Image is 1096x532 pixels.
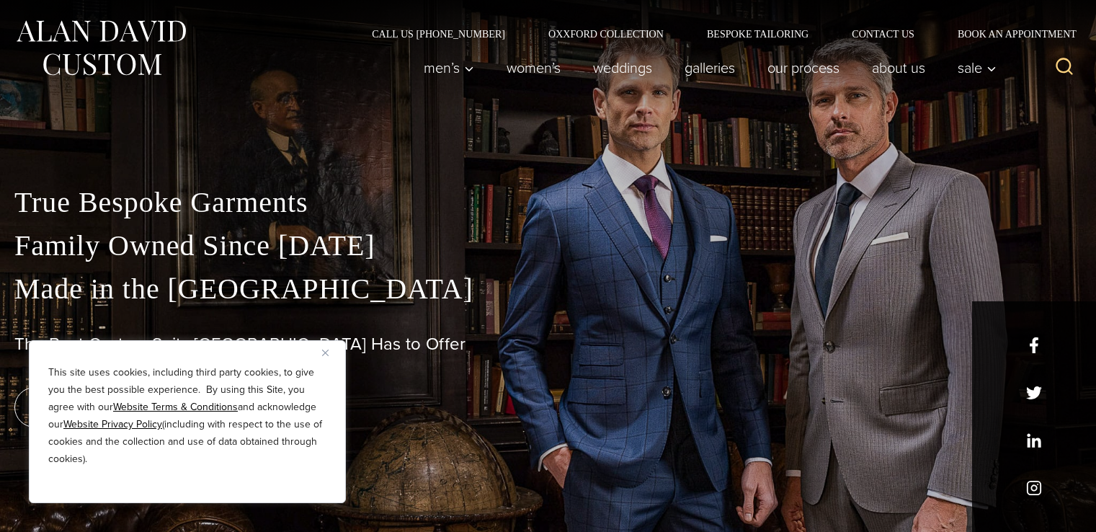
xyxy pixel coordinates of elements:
a: Call Us [PHONE_NUMBER] [350,29,527,39]
a: Oxxford Collection [527,29,685,39]
a: Website Terms & Conditions [113,399,238,414]
button: View Search Form [1047,50,1082,85]
a: About Us [856,53,942,82]
a: Website Privacy Policy [63,417,162,432]
nav: Secondary Navigation [350,29,1082,39]
img: Close [322,350,329,356]
h1: The Best Custom Suits [GEOGRAPHIC_DATA] Has to Offer [14,334,1082,355]
a: Contact Us [830,29,936,39]
a: book an appointment [14,387,216,427]
p: This site uses cookies, including third party cookies, to give you the best possible experience. ... [48,364,326,468]
button: Close [322,344,339,361]
p: True Bespoke Garments Family Owned Since [DATE] Made in the [GEOGRAPHIC_DATA] [14,181,1082,311]
nav: Primary Navigation [408,53,1004,82]
a: weddings [577,53,669,82]
a: Bespoke Tailoring [685,29,830,39]
span: Men’s [424,61,474,75]
a: Galleries [669,53,752,82]
span: Sale [958,61,997,75]
a: Women’s [491,53,577,82]
a: Our Process [752,53,856,82]
img: Alan David Custom [14,16,187,80]
a: Book an Appointment [936,29,1082,39]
